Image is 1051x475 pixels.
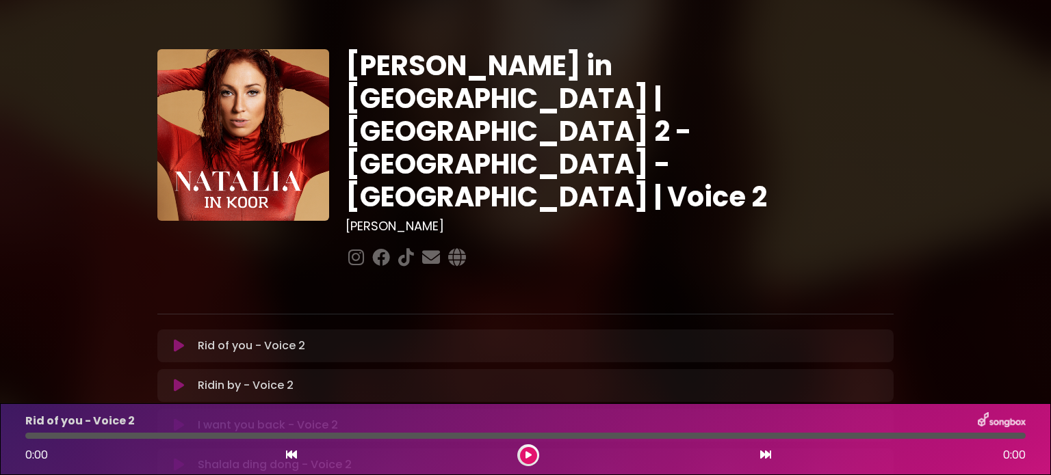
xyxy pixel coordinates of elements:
[978,412,1026,430] img: songbox-logo-white.png
[25,413,135,429] p: Rid of you - Voice 2
[198,377,294,394] p: Ridin by - Voice 2
[157,49,329,221] img: YTVS25JmS9CLUqXqkEhs
[1003,447,1026,463] span: 0:00
[346,219,894,234] h3: [PERSON_NAME]
[346,49,894,213] h1: [PERSON_NAME] in [GEOGRAPHIC_DATA] | [GEOGRAPHIC_DATA] 2 - [GEOGRAPHIC_DATA] - [GEOGRAPHIC_DATA] ...
[25,447,48,463] span: 0:00
[198,338,305,354] p: Rid of you - Voice 2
